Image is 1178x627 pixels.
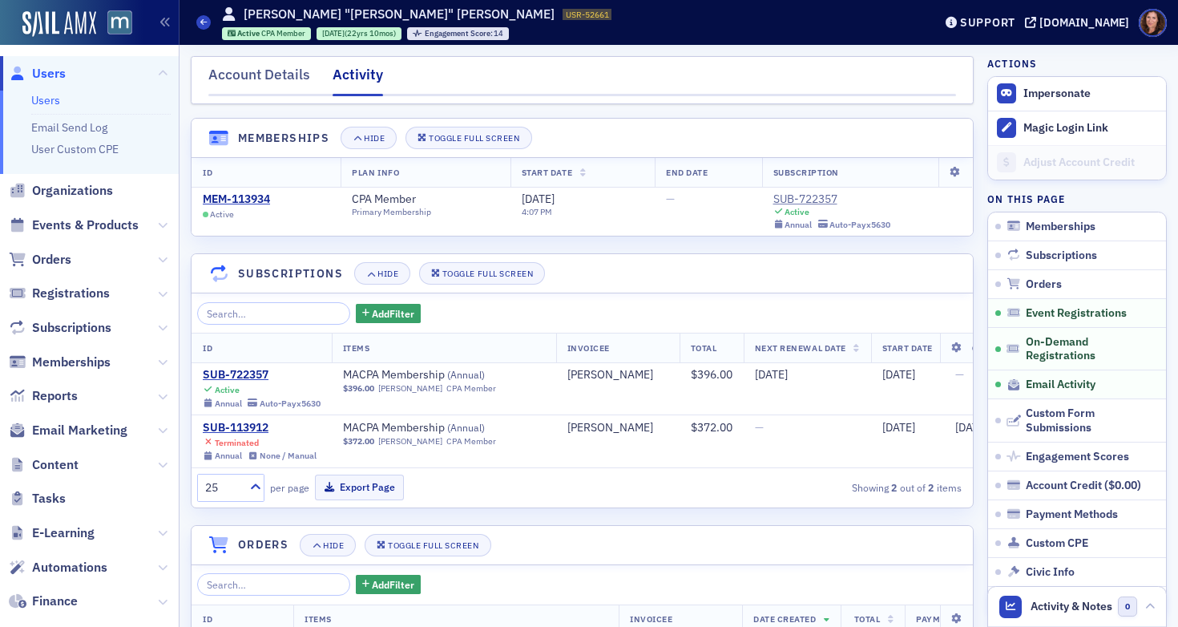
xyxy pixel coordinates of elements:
span: Plan Info [352,167,399,178]
h1: [PERSON_NAME] "[PERSON_NAME]" [PERSON_NAME] [244,6,555,23]
span: Organizations [32,182,113,200]
a: User Custom CPE [31,142,119,156]
input: Search… [197,573,350,596]
a: Users [9,65,66,83]
div: Activity [333,64,383,96]
span: $396.00 [343,383,374,394]
a: [PERSON_NAME] [567,421,653,435]
span: Payments [916,613,962,625]
span: Engagement Score : [425,28,494,38]
span: ( Annual ) [447,368,485,381]
span: Orders [32,251,71,269]
span: Content [32,456,79,474]
h4: Actions [987,56,1037,71]
span: Add Filter [372,577,414,592]
img: SailAMX [107,10,132,35]
div: CPA Member [446,436,496,447]
span: Items [343,342,370,354]
div: 14 [425,30,504,38]
div: Annual [215,451,242,461]
span: MACPA Membership [343,368,545,382]
a: Email Send Log [31,120,107,135]
span: USR-52661 [566,9,609,20]
button: AddFilter [356,304,422,324]
div: Auto-Pay x5630 [829,220,890,230]
span: [DATE] [522,192,555,206]
a: CPA Member [352,192,430,207]
a: Adjust Account Credit [988,145,1166,180]
a: View Homepage [96,10,132,38]
span: [DATE] [882,367,915,382]
span: $396.00 [691,367,732,382]
span: On-Demand Registrations [1026,335,1159,363]
div: (22yrs 10mos) [322,28,396,38]
div: Toggle Full Screen [429,134,519,143]
h4: On this page [987,192,1167,206]
button: Hide [341,127,397,149]
a: Orders [9,251,71,269]
a: Content [9,456,79,474]
button: Hide [354,262,410,285]
div: 2002-10-07 00:00:00 [317,27,401,40]
div: Active [785,207,809,217]
span: Start Date [882,342,933,354]
span: Users [32,65,66,83]
span: ID [203,342,212,354]
span: — [666,192,675,206]
a: [PERSON_NAME] [378,383,442,394]
span: Email Marketing [32,422,127,439]
button: Toggle Full Screen [405,127,532,149]
div: Active [215,385,240,395]
span: [DATE] [955,420,988,435]
div: Hide [323,541,344,550]
span: Activity & Notes [1031,598,1112,615]
button: AddFilter [356,575,422,595]
span: [DATE] [755,367,788,382]
span: Items [305,613,332,625]
div: Annual [785,220,812,230]
a: [PERSON_NAME] [378,436,442,447]
span: Engagement Scores [1026,450,1129,464]
span: — [755,420,764,435]
div: Active: Active: CPA Member [222,27,312,40]
a: SUB-722357 [773,192,891,207]
span: Memberships [1026,220,1095,234]
div: None / Manual [260,451,317,461]
span: E-Learning [32,524,95,542]
h4: Orders [238,536,288,553]
span: CPA Member [261,28,305,38]
span: [DATE] [882,420,915,435]
div: Adjust Account Credit [1023,156,1158,170]
span: Memberships [32,354,111,371]
span: Subscriptions [32,319,111,337]
span: Shelly Dougherty [567,421,668,435]
a: Users [31,93,60,107]
span: Custom Form Submissions [1026,407,1159,435]
a: Automations [9,559,107,576]
input: Search… [197,302,350,325]
span: Total [691,342,717,354]
div: Terminated [215,438,259,448]
div: Toggle Full Screen [388,541,478,550]
span: Invoicee [630,613,672,625]
span: Subscription [773,167,839,178]
a: Events & Products [9,216,139,234]
strong: 2 [926,480,937,495]
div: CPA Member [446,383,496,394]
div: Primary Membership [352,207,431,217]
a: Tasks [9,490,66,508]
span: Reports [32,387,78,405]
a: [PERSON_NAME] [567,368,653,382]
div: Toggle Full Screen [442,269,533,278]
span: Finance [32,593,78,610]
span: Date Created [753,613,816,625]
span: Subscriptions [1026,249,1097,263]
span: Event Registrations [1026,306,1127,321]
span: Invoicee [567,342,610,354]
span: Next Renewal Date [755,342,846,354]
button: Export Page [315,475,404,500]
div: Magic Login Link [1023,121,1158,136]
button: Toggle Full Screen [419,262,546,285]
span: Email Activity [1026,378,1095,392]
